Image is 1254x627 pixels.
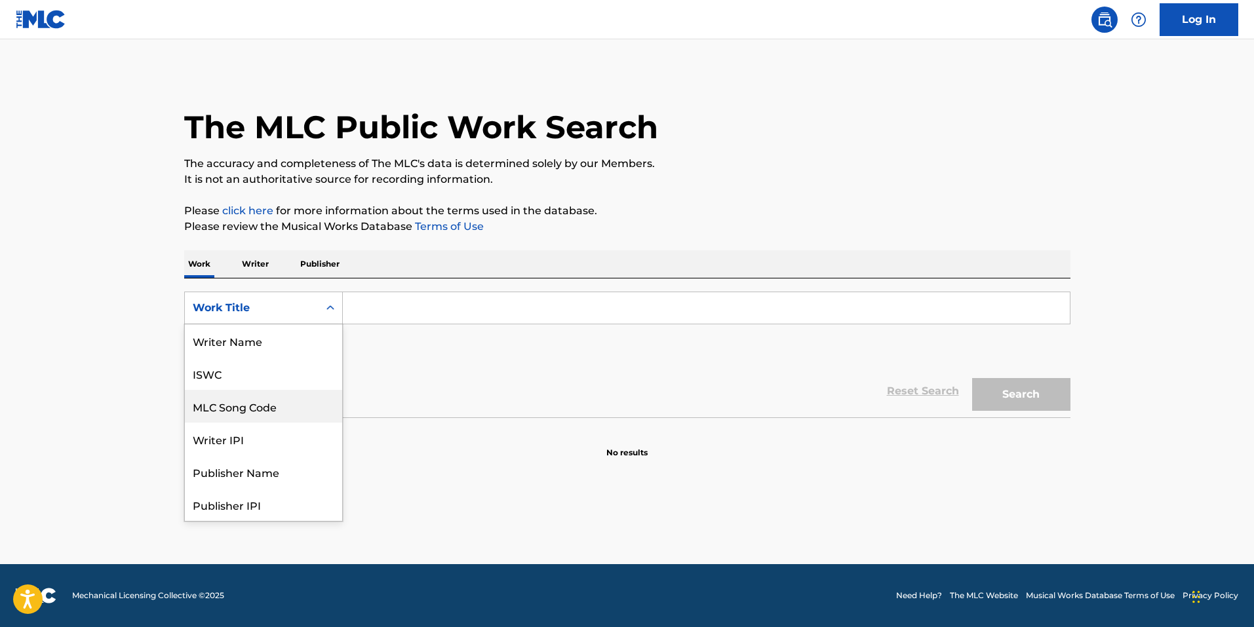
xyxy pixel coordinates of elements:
div: MLC Song Code [185,390,342,423]
a: Musical Works Database Terms of Use [1026,590,1175,601]
span: Mechanical Licensing Collective © 2025 [72,590,224,601]
img: help [1131,12,1146,28]
p: Please review the Musical Works Database [184,219,1070,235]
div: Publisher IPI [185,488,342,521]
p: Work [184,250,214,278]
p: No results [606,431,648,459]
p: Writer [238,250,273,278]
p: Publisher [296,250,343,278]
div: Drag [1192,577,1200,617]
a: Public Search [1091,7,1118,33]
p: It is not an authoritative source for recording information. [184,172,1070,187]
h1: The MLC Public Work Search [184,107,658,147]
a: Log In [1160,3,1238,36]
div: Writer IPI [185,423,342,455]
p: Please for more information about the terms used in the database. [184,203,1070,219]
div: Work Title [193,300,311,316]
a: Terms of Use [412,220,484,233]
img: MLC Logo [16,10,66,29]
a: Need Help? [896,590,942,601]
a: click here [222,204,273,217]
div: ISWC [185,357,342,390]
p: The accuracy and completeness of The MLC's data is determined solely by our Members. [184,156,1070,172]
img: search [1097,12,1112,28]
a: The MLC Website [950,590,1018,601]
iframe: Chat Widget [1188,564,1254,627]
div: Help [1126,7,1152,33]
img: logo [16,588,56,603]
form: Search Form [184,292,1070,417]
div: Publisher Name [185,455,342,488]
a: Privacy Policy [1183,590,1238,601]
div: Writer Name [185,324,342,357]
